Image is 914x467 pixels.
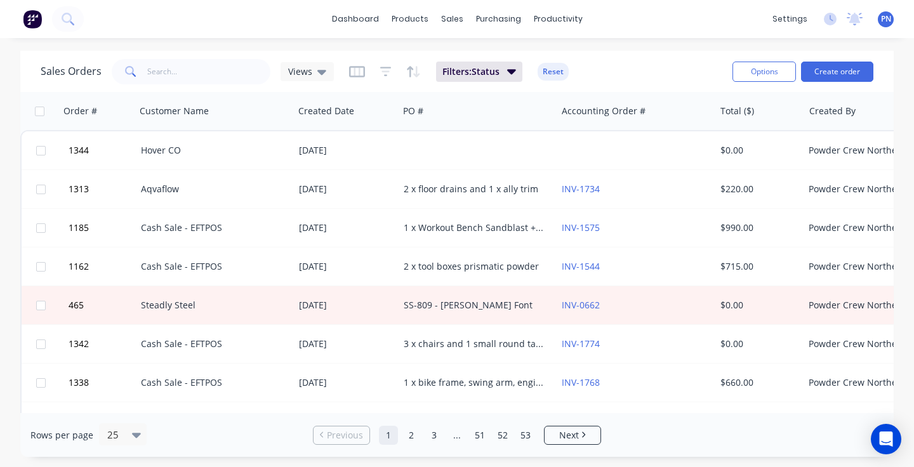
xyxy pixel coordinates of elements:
[298,105,354,117] div: Created Date
[69,338,89,350] span: 1342
[720,376,795,389] div: $660.00
[141,183,282,195] div: Aqvaflow
[69,221,89,234] span: 1185
[65,170,141,208] button: 1313
[402,426,421,445] a: Page 2
[299,376,394,389] div: [DATE]
[141,338,282,350] div: Cash Sale - EFTPOS
[527,10,589,29] div: productivity
[403,105,423,117] div: PO #
[140,105,209,117] div: Customer Name
[404,183,545,195] div: 2 x floor drains and 1 x ally trim
[562,338,600,350] a: INV-1774
[720,221,795,234] div: $990.00
[65,131,141,169] button: 1344
[720,260,795,273] div: $715.00
[562,105,646,117] div: Accounting Order #
[562,183,600,195] a: INV-1734
[41,65,102,77] h1: Sales Orders
[720,183,795,195] div: $220.00
[141,260,282,273] div: Cash Sale - EFTPOS
[69,260,89,273] span: 1162
[299,144,394,157] div: [DATE]
[732,62,796,82] button: Options
[809,105,856,117] div: Created By
[314,429,369,442] a: Previous page
[65,364,141,402] button: 1338
[442,65,500,78] span: Filters: Status
[559,429,579,442] span: Next
[562,221,600,233] a: INV-1575
[379,426,398,445] a: Page 1 is your current page
[23,10,42,29] img: Factory
[720,338,795,350] div: $0.00
[435,10,470,29] div: sales
[720,299,795,312] div: $0.00
[299,338,394,350] div: [DATE]
[141,144,282,157] div: Hover CO
[299,221,394,234] div: [DATE]
[63,105,97,117] div: Order #
[65,402,141,440] button: 1340
[538,63,569,81] button: Reset
[326,10,385,29] a: dashboard
[493,426,512,445] a: Page 52
[801,62,873,82] button: Create order
[69,183,89,195] span: 1313
[447,426,467,445] a: Jump forward
[562,376,600,388] a: INV-1768
[881,13,891,25] span: PN
[288,65,312,78] span: Views
[404,221,545,234] div: 1 x Workout Bench Sandblast + Powder Coat gloss WHITE
[720,105,754,117] div: Total ($)
[766,10,814,29] div: settings
[562,260,600,272] a: INV-1544
[308,426,606,445] ul: Pagination
[147,59,271,84] input: Search...
[141,221,282,234] div: Cash Sale - EFTPOS
[299,299,394,312] div: [DATE]
[404,260,545,273] div: 2 x tool boxes prismatic powder
[385,10,435,29] div: products
[69,376,89,389] span: 1338
[65,247,141,286] button: 1162
[470,10,527,29] div: purchasing
[299,260,394,273] div: [DATE]
[516,426,535,445] a: Page 53
[69,299,84,312] span: 465
[141,376,282,389] div: Cash Sale - EFTPOS
[404,299,545,312] div: SS-809 - [PERSON_NAME] Font
[562,299,600,311] a: INV-0662
[425,426,444,445] a: Page 3
[871,424,901,454] div: Open Intercom Messenger
[470,426,489,445] a: Page 51
[30,429,93,442] span: Rows per page
[327,429,363,442] span: Previous
[141,299,282,312] div: Steadly Steel
[299,183,394,195] div: [DATE]
[65,286,141,324] button: 465
[545,429,600,442] a: Next page
[69,144,89,157] span: 1344
[436,62,522,82] button: Filters:Status
[65,209,141,247] button: 1185
[404,376,545,389] div: 1 x bike frame, swing arm, engine mounts and tray
[404,338,545,350] div: 3 x chairs and 1 small round table with legs and big table top
[720,144,795,157] div: $0.00
[65,325,141,363] button: 1342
